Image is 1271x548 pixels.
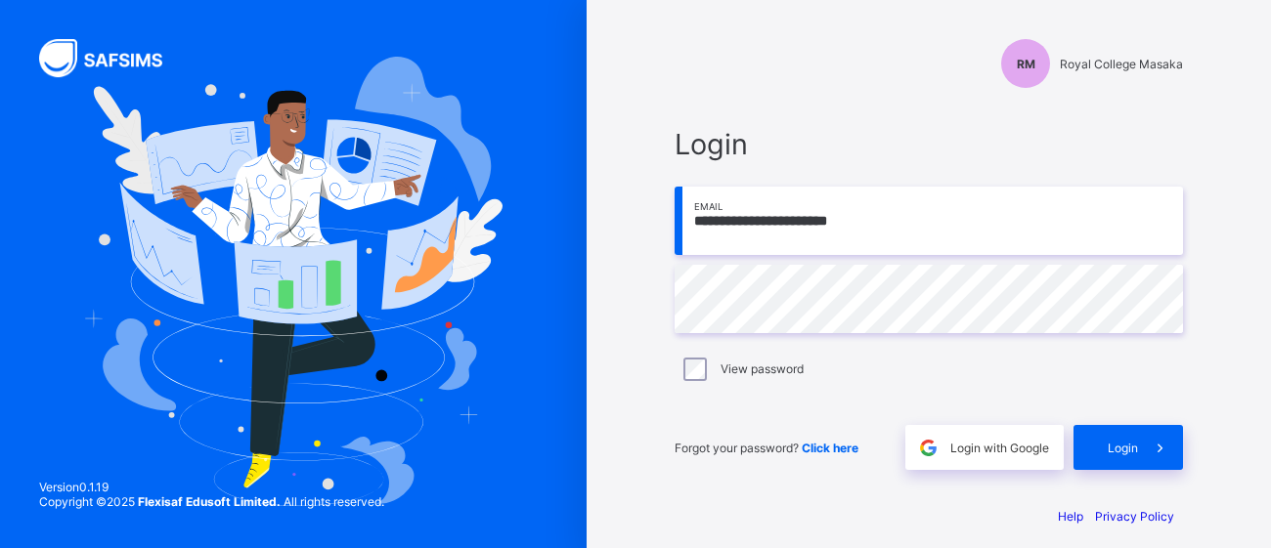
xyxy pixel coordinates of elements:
[721,361,804,376] label: View password
[675,127,1183,161] span: Login
[802,441,858,455] a: Click here
[1058,509,1083,524] a: Help
[138,494,281,509] strong: Flexisaf Edusoft Limited.
[84,57,503,507] img: Hero Image
[39,39,186,77] img: SAFSIMS Logo
[1060,57,1183,71] span: Royal College Masaka
[39,480,384,494] span: Version 0.1.19
[917,437,940,459] img: google.396cfc9801f0270233282035f929180a.svg
[39,494,384,509] span: Copyright © 2025 All rights reserved.
[1108,441,1138,455] span: Login
[1095,509,1174,524] a: Privacy Policy
[675,441,858,455] span: Forgot your password?
[1017,57,1035,71] span: RM
[950,441,1049,455] span: Login with Google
